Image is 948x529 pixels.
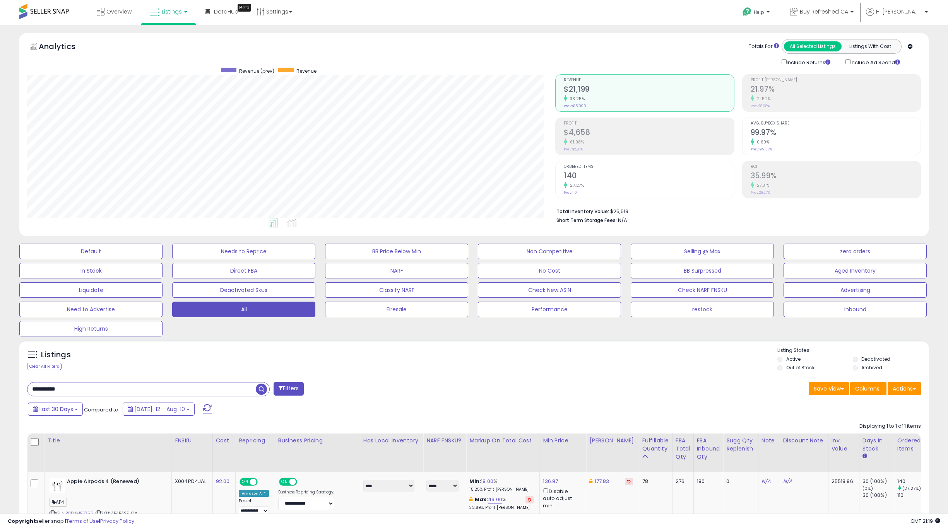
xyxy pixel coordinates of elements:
span: AP4 [50,498,67,507]
span: [DATE]-12 - Aug-10 [134,405,185,413]
span: | SKU: AP4BASE-CA [94,510,137,516]
div: seller snap | | [8,518,134,525]
small: Prev: 99.37% [751,147,772,152]
button: Direct FBA [172,263,315,278]
div: Business Pricing [278,437,357,445]
div: Fulfillable Quantity [642,437,669,453]
div: Note [761,437,777,445]
h5: Analytics [39,41,91,54]
span: ROI [751,165,921,169]
small: (27.27%) [902,485,921,491]
button: [DATE]-12 - Aug-10 [123,403,195,416]
b: Apple Airpods 4 (Renewed) [67,478,161,487]
i: This overrides the store level Dynamic Max Price for this listing [589,479,592,484]
b: Total Inventory Value: [556,208,609,215]
button: Need to Advertise [19,302,163,317]
i: This overrides the store level max markup for this listing [469,497,472,502]
span: 2025-09-10 21:19 GMT [910,517,940,525]
button: No Cost [478,263,621,278]
span: Help [754,9,764,15]
a: 92.00 [216,478,230,485]
small: 27.31% [754,183,770,188]
button: Columns [850,382,886,395]
label: Business Repricing Strategy: [278,490,334,495]
h2: 21.97% [751,85,921,95]
div: NARF FNSKU? [426,437,463,445]
div: FNSKU [175,437,209,445]
i: Revert to store-level Max Markup [528,498,531,502]
strong: Copyright [8,517,36,525]
div: Has Local Inventory [363,437,420,445]
button: High Returns [19,321,163,336]
span: N/A [618,217,627,224]
small: Prev: $15,909 [564,104,586,108]
button: Check NARF FNSKU [631,282,774,298]
button: Save View [809,382,849,395]
button: Aged Inventory [784,263,927,278]
span: Ordered Items [564,165,734,169]
div: 30 (100%) [862,492,894,499]
button: Actions [888,382,921,395]
h2: 99.97% [751,128,921,138]
div: Inv. value [832,437,856,453]
i: Revert to store-level Dynamic Max Price [627,480,631,483]
small: 61.98% [567,139,584,145]
label: Deactivated [861,356,890,362]
div: Days In Stock [862,437,891,453]
h2: $4,658 [564,128,734,138]
button: Inbound [784,302,927,317]
h2: 140 [564,171,734,182]
p: 15.25% Profit [PERSON_NAME] [469,487,534,492]
div: Amazon AI * [239,490,269,497]
button: All Selected Listings [784,41,842,51]
button: Selling @ Max [631,244,774,259]
div: % [469,478,534,492]
a: B0DJMFS75S [65,510,93,517]
button: NARF [325,263,468,278]
b: Max: [475,496,488,503]
span: Overview [106,8,132,15]
span: OFF [296,479,308,485]
h2: 35.99% [751,171,921,182]
div: Markup on Total Cost [469,437,536,445]
button: Firesale [325,302,468,317]
span: Listings [162,8,182,15]
div: Sugg Qty Replenish [726,437,755,453]
th: CSV column name: cust_attr_2_Has Local Inventory [360,433,423,472]
span: ON [280,479,289,485]
a: Terms of Use [66,517,99,525]
button: Deactivated Skus [172,282,315,298]
small: Days In Stock. [862,453,867,460]
div: 110 [897,492,929,499]
button: Last 30 Days [28,403,83,416]
a: 177.83 [595,478,609,485]
div: X004PD4JAL [175,478,207,485]
img: 211tmEvNNVL._SL40_.jpg [50,478,65,493]
span: DataHub [214,8,238,15]
div: Preset: [239,498,269,516]
div: 180 [697,478,717,485]
a: 136.97 [543,478,558,485]
div: FBA Total Qty [676,437,690,461]
th: CSV column name: cust_attr_5_Discount Note [780,433,828,472]
button: Non Competitive [478,244,621,259]
span: Buy Refreshed CA [800,8,848,15]
label: Out of Stock [786,364,815,371]
button: In Stock [19,263,163,278]
small: 0.60% [754,139,770,145]
span: Profit [PERSON_NAME] [751,78,921,82]
div: Title [48,437,168,445]
button: zero orders [784,244,927,259]
span: Hi [PERSON_NAME] [876,8,922,15]
span: Last 30 Days [39,405,73,413]
small: 21.52% [754,96,771,102]
button: Filters [274,382,304,396]
label: Archived [861,364,882,371]
small: (0%) [862,485,873,491]
div: FBA inbound Qty [697,437,720,461]
div: Include Ad Spend [840,58,912,67]
span: Revenue [564,78,734,82]
div: Disable auto adjust min [543,487,580,509]
li: $25,519 [556,206,915,215]
th: CSV column name: cust_attr_4_NARF FNSKU? [423,433,466,472]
